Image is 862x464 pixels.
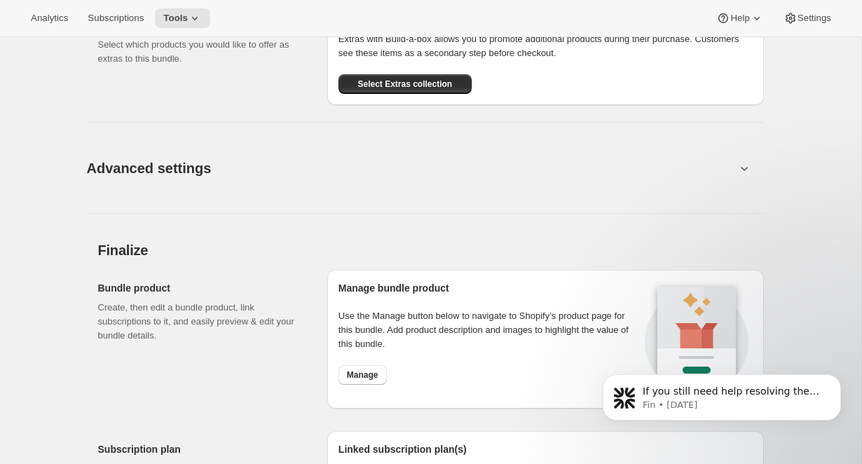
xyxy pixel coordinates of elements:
[357,79,452,90] span: Select Extras collection
[22,8,76,28] button: Analytics
[338,74,472,94] button: Select Extras collection
[98,242,764,259] h2: Finalize
[775,8,840,28] button: Settings
[730,13,749,24] span: Help
[88,13,144,24] span: Subscriptions
[79,8,152,28] button: Subscriptions
[98,281,305,295] h2: Bundle product
[31,13,68,24] span: Analytics
[582,345,862,457] iframe: Intercom notifications message
[78,141,744,195] button: Advanced settings
[98,442,305,456] h2: Subscription plan
[798,13,831,24] span: Settings
[708,8,772,28] button: Help
[338,281,641,295] h2: Manage bundle product
[61,54,242,67] p: Message from Fin, sent 1d ago
[155,8,210,28] button: Tools
[338,442,753,456] h2: Linked subscription plan(s)
[163,13,188,24] span: Tools
[61,41,238,121] span: If you still need help resolving the issue with updating the next billing date, I’m here to assis...
[98,38,305,66] p: Select which products you would like to offer as extras to this bundle.
[98,301,305,343] p: Create, then edit a bundle product, link subscriptions to it, and easily preview & edit your bund...
[347,369,378,381] span: Manage
[338,309,641,351] p: Use the Manage button below to navigate to Shopify’s product page for this bundle. Add product de...
[338,32,753,60] p: Extras with Build-a-box allows you to promote additional products during their purchase. Customer...
[338,365,387,385] button: Manage
[87,157,212,179] span: Advanced settings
